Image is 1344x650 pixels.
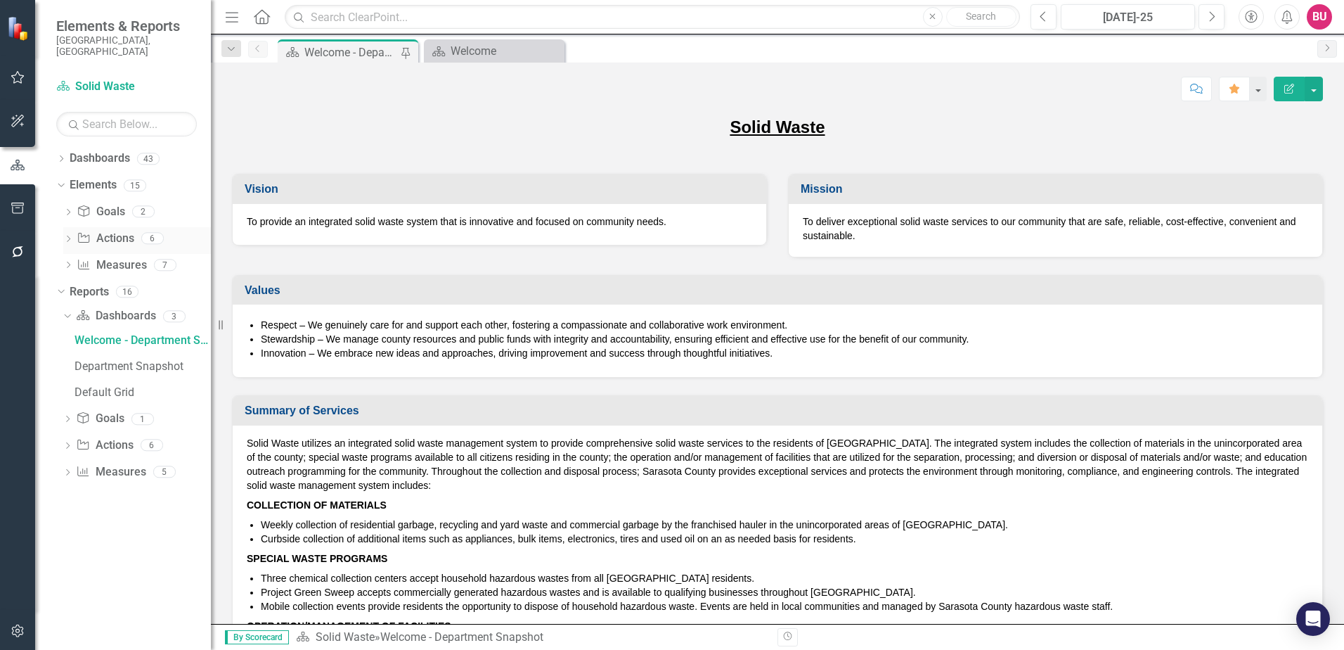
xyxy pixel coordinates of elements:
a: Solid Waste [316,630,375,644]
a: Dashboards [76,308,155,324]
strong: OPERATION/MANAGEMENT OF FACILITIES [247,620,451,632]
div: 43 [137,153,160,165]
a: Welcome - Department Snapshot [71,329,211,352]
div: 6 [141,440,163,452]
a: Measures [76,464,146,480]
div: Welcome - Department Snapshot [380,630,543,644]
strong: COLLECTION OF MATERIALS [247,499,387,511]
a: Actions [76,438,133,454]
div: 6 [141,233,164,245]
a: Solid Waste [56,79,197,95]
a: Goals [76,411,124,427]
div: » [296,630,767,646]
h3: Values [245,284,1315,297]
span: Elements & Reports [56,18,197,34]
a: Default Grid [71,381,211,404]
button: Search [946,7,1016,27]
h3: Vision [245,183,759,196]
div: 15 [124,179,146,191]
li: Innovation – We embrace new ideas and approaches, driving improvement and success through thought... [261,346,1308,360]
div: 16 [116,286,138,298]
div: 5 [153,466,176,478]
li: Three chemical collection centers accept household hazardous wastes from all [GEOGRAPHIC_DATA] re... [261,571,1308,585]
div: Welcome - Department Snapshot [75,334,211,347]
a: Actions [77,231,134,247]
div: Welcome - Department Snapshot [304,44,397,61]
div: 3 [163,310,186,322]
li: Weekly collection of residential garbage, recycling and yard waste and commercial garbage by the ... [261,518,1308,532]
a: Elements [70,177,117,193]
button: [DATE]-25 [1061,4,1195,30]
img: ClearPoint Strategy [7,15,32,41]
input: Search ClearPoint... [285,5,1020,30]
div: Default Grid [75,386,211,399]
div: 1 [131,413,154,425]
button: BU [1307,4,1332,30]
a: Dashboards [70,151,130,167]
strong: SPECIAL WASTE PROGRAMS [247,553,387,564]
div: 2 [132,206,155,218]
div: Open Intercom Messenger [1296,602,1330,636]
p: Solid Waste utilizes an integrated solid waste management system to provide comprehensive solid w... [247,436,1308,495]
small: [GEOGRAPHIC_DATA], [GEOGRAPHIC_DATA] [56,34,197,58]
u: Solid Waste [730,117,825,136]
li: Mobile collection events provide residents the opportunity to dispose of household hazardous wast... [261,599,1308,613]
a: Welcome [427,42,561,60]
p: To provide an integrated solid waste system that is innovative and focused on community needs. [247,215,752,229]
input: Search Below... [56,112,197,136]
li: Respect – We genuinely care for and support each other, fostering a compassionate and collaborati... [261,318,1308,332]
a: Reports [70,284,109,300]
a: Department Snapshot [71,355,211,378]
div: Department Snapshot [75,360,211,373]
span: To deliver exceptional solid waste services to our community that are safe, reliable, cost-effect... [803,216,1296,241]
a: Measures [77,257,146,274]
h3: Summary of Services [245,404,1315,417]
li: Project Green Sweep accepts commercially generated hazardous wastes and is available to qualifyin... [261,585,1308,599]
h3: Mission [801,183,1315,196]
a: Goals [77,204,124,220]
li: Stewardship – We manage county resources and public funds with integrity and accountability, ensu... [261,332,1308,346]
div: Welcome [451,42,561,60]
div: 7 [154,259,176,271]
span: Search [966,11,996,22]
span: By Scorecard [225,630,289,644]
li: Curbside collection of additional items such as appliances, bulk items, electronics, tires and us... [261,532,1308,546]
div: [DATE]-25 [1066,9,1190,26]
